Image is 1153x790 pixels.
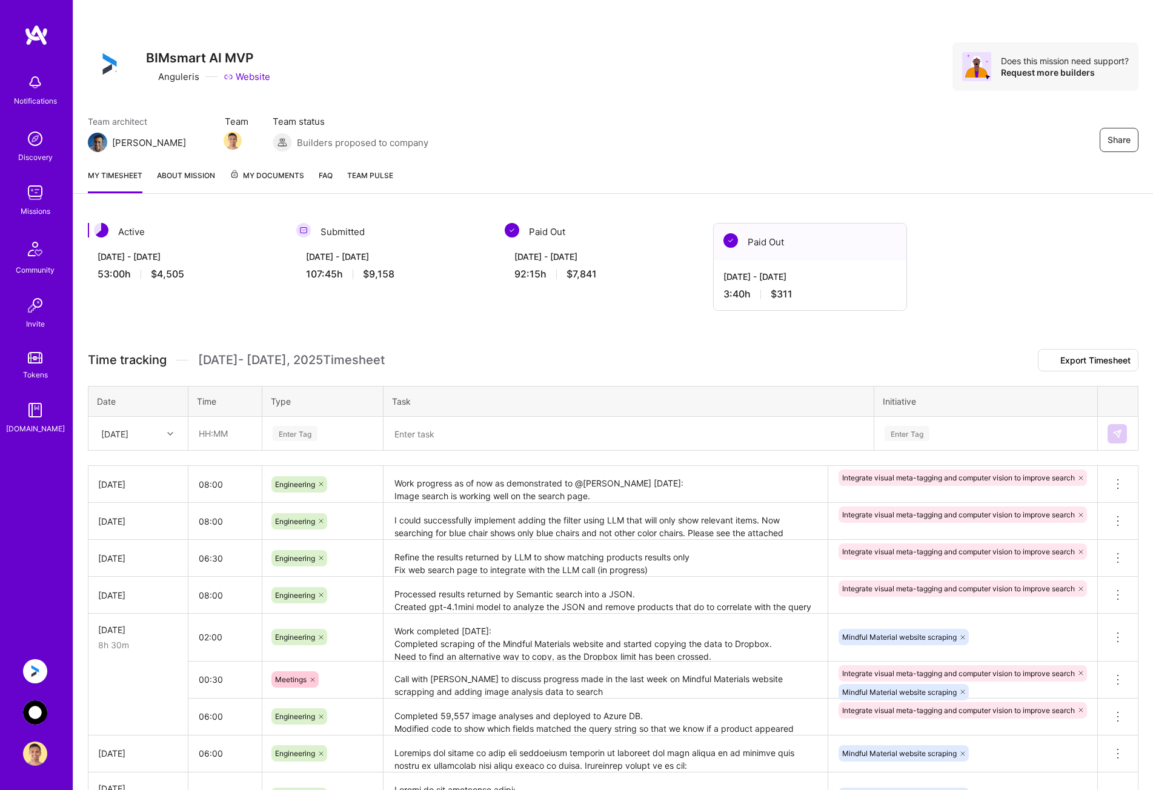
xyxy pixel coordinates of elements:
i: icon Mail [191,138,201,147]
div: Paid Out [505,223,699,241]
img: guide book [23,398,47,422]
div: [DATE] [101,427,128,440]
button: Export Timesheet [1038,349,1138,371]
div: [PERSON_NAME] [112,136,186,149]
div: [DATE] - [DATE] [514,250,689,263]
a: User Avatar [20,742,50,766]
span: Engineering [275,480,315,489]
div: Missions [21,205,50,217]
span: Builders proposed to company [297,136,428,149]
img: logo [24,24,48,46]
i: icon Chevron [167,431,173,437]
th: Date [88,387,188,417]
a: Team Pulse [347,169,393,193]
div: Enter Tag [273,424,317,443]
textarea: Work completed [DATE]: Completed scraping of the Mindful Materials website and started copying th... [385,615,826,660]
img: discovery [23,127,47,151]
span: Integrate visual meta-tagging and computer vision to improve search [842,669,1075,678]
textarea: Work progress as of now as demonstrated to @[PERSON_NAME] [DATE]: Image search is working well on... [385,467,826,502]
a: Website [224,70,270,83]
div: Discovery [18,151,53,164]
span: $4,505 [151,268,184,280]
span: $7,841 [567,268,597,280]
span: Engineering [275,712,315,721]
textarea: Completed 59,557 image analyses and deployed to Azure DB. Modified code to show which fields matc... [385,700,826,734]
img: Avatar [962,52,991,81]
span: Team architect [88,115,201,128]
span: $311 [771,288,792,300]
a: AnyTeam: Team for AI-Powered Sales Platform [20,700,50,725]
input: HH:MM [189,417,261,450]
span: Engineering [275,517,315,526]
img: Paid Out [723,233,738,248]
div: [DATE] [98,478,178,491]
span: Integrate visual meta-tagging and computer vision to improve search [842,547,1075,556]
span: Engineering [275,554,315,563]
a: My Documents [230,169,304,193]
span: Team [225,115,248,128]
span: Mindful Material website scraping [842,688,957,697]
i: icon CompanyGray [146,72,156,82]
img: User Avatar [23,742,47,766]
div: Tokens [23,368,48,381]
img: Active [94,223,108,237]
span: Engineering [275,632,315,642]
span: Integrate visual meta-tagging and computer vision to improve search [842,510,1075,519]
img: Builders proposed to company [273,133,292,152]
span: Engineering [275,749,315,758]
div: Submitted [296,223,490,241]
img: Submit [1112,429,1122,439]
div: Active [88,223,282,241]
a: My timesheet [88,169,142,193]
div: [DATE] [98,552,178,565]
input: HH:MM [189,737,261,769]
span: Team status [273,115,428,128]
input: HH:MM [189,468,261,500]
div: [DATE] [98,589,178,602]
textarea: Refine the results returned by LLM to show matching products results only Fix web search page to ... [385,541,826,576]
span: Mindful Material website scraping [842,749,957,758]
span: Meetings [275,675,307,684]
div: Initiative [883,395,1089,408]
div: Enter Tag [885,424,929,443]
span: Team Pulse [347,171,393,180]
span: My Documents [230,169,304,182]
div: Time [197,395,253,408]
span: Engineering [275,591,315,600]
div: Community [16,264,55,276]
div: Does this mission need support? [1001,55,1129,67]
input: HH:MM [189,621,261,653]
div: Notifications [14,95,57,107]
img: Community [21,234,50,264]
span: Integrate visual meta-tagging and computer vision to improve search [842,473,1075,482]
div: Request more builders [1001,67,1129,78]
img: Paid Out [505,223,519,237]
div: [DATE] - [DATE] [723,270,897,283]
textarea: Loremips dol sitame co adip eli seddoeiusm temporin ut laboreet dol magn aliqua en ad minimve qui... [385,737,826,771]
div: [DATE] - [DATE] [306,250,480,263]
input: HH:MM [189,542,261,574]
img: Company Logo [88,42,131,86]
h3: BIMsmart AI MVP [146,50,270,65]
textarea: Call with [PERSON_NAME] to discuss progress made in the last week on Mindful Materials website sc... [385,663,826,697]
span: Integrate visual meta-tagging and computer vision to improve search [842,584,1075,593]
div: [DATE] [98,623,178,636]
span: Mindful Material website scraping [842,632,957,642]
img: Invite [23,293,47,317]
a: Team Member Avatar [225,130,241,151]
th: Task [384,387,874,417]
div: Anguleris [146,70,199,83]
span: [DATE] - [DATE] , 2025 Timesheet [198,353,385,368]
img: Anguleris: BIMsmart AI MVP [23,659,47,683]
div: [DATE] [98,515,178,528]
input: HH:MM [189,505,261,537]
div: 107:45 h [306,268,480,280]
span: Share [1108,134,1131,146]
textarea: I could successfully implement adding the filter using LLM that will only show relevant items. No... [385,504,826,539]
span: Time tracking [88,353,167,368]
th: Type [262,387,384,417]
img: Submitted [296,223,311,237]
textarea: Processed results returned by Semantic search into a JSON. Created gpt-4.1mini model to analyze t... [385,578,826,612]
div: Paid Out [714,224,906,261]
img: Team Member Avatar [224,131,242,150]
